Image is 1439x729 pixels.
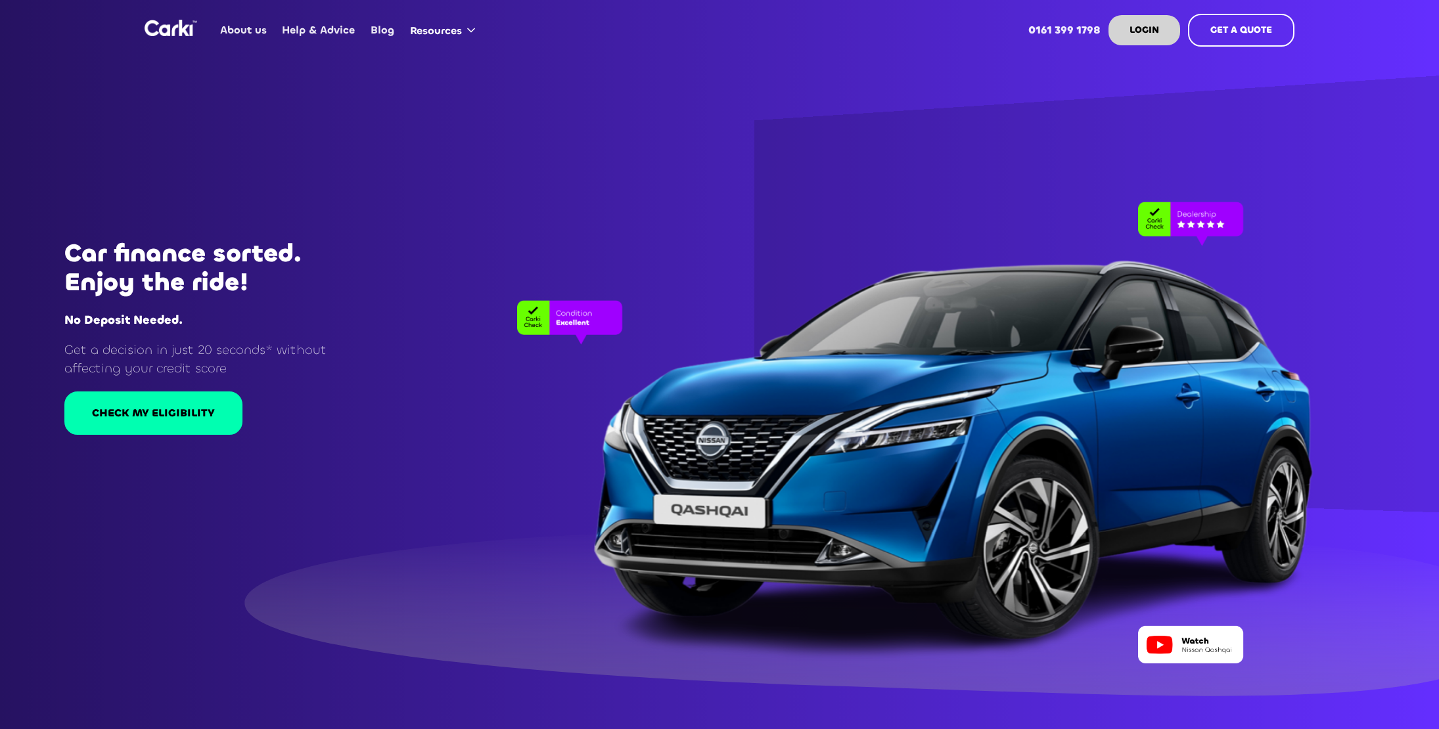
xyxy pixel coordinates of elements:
[64,239,359,297] h1: Car finance sorted. Enjoy the ride!
[363,5,401,56] a: Blog
[1210,24,1272,36] strong: GET A QUOTE
[1108,15,1180,45] a: LOGIN
[275,5,363,56] a: Help & Advice
[92,406,215,420] div: CHECK MY ELIGIBILITY
[145,20,197,36] img: Logo
[1130,24,1159,36] strong: LOGIN
[213,5,275,56] a: About us
[64,341,359,377] p: Get a decision in just 20 seconds* without affecting your credit score
[1028,23,1101,37] strong: 0161 399 1798
[64,312,183,328] strong: No Deposit Needed.
[1188,14,1294,47] a: GET A QUOTE
[64,391,242,435] a: CHECK MY ELIGIBILITY
[1021,5,1108,56] a: 0161 399 1798
[410,24,462,38] div: Resources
